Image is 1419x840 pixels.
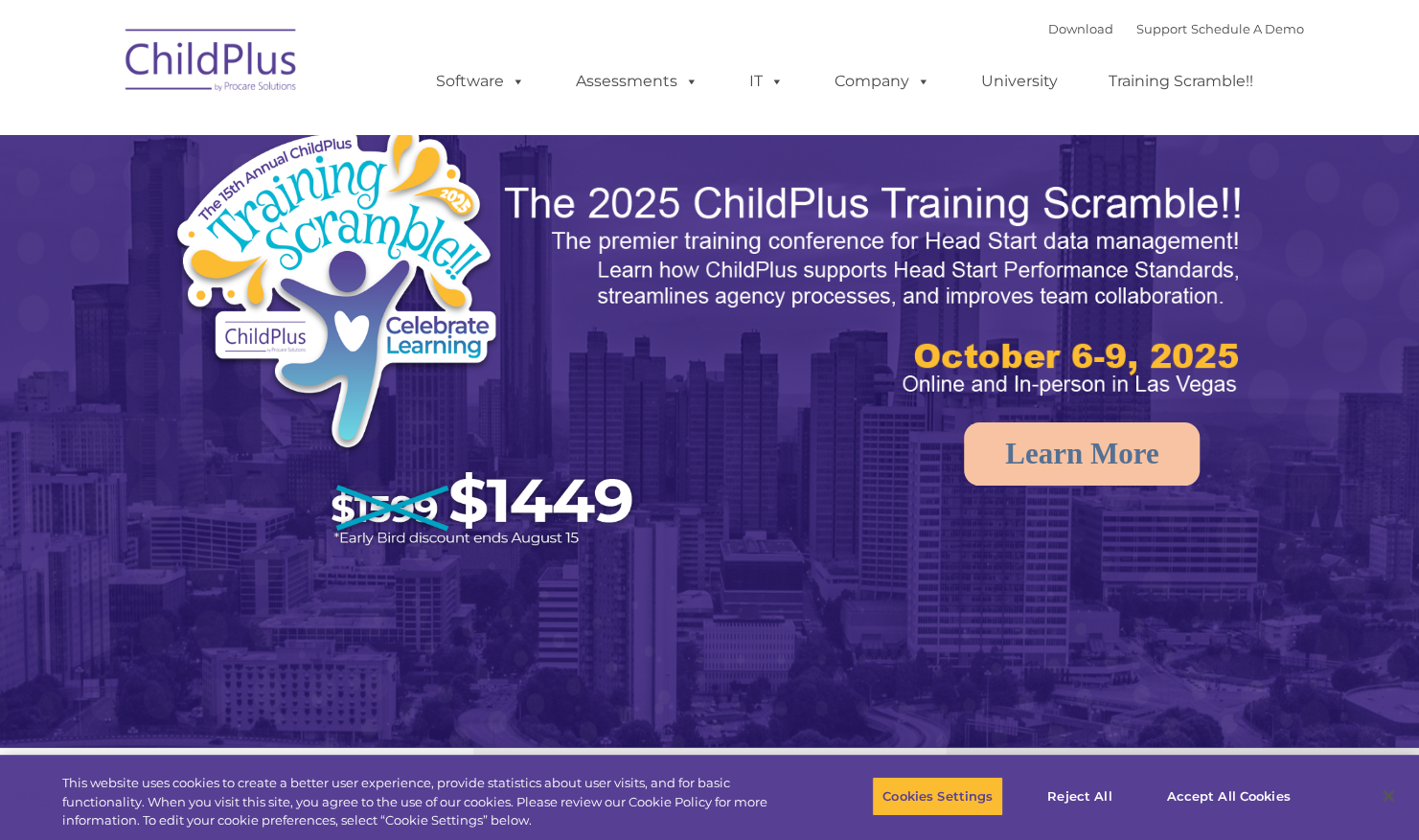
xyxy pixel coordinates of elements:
button: Accept All Cookies [1156,776,1300,816]
button: Reject All [1019,776,1139,816]
button: Cookies Settings [872,776,1003,816]
span: Last name [266,126,325,141]
a: Company [815,62,950,101]
a: University [962,62,1077,101]
button: Close [1367,775,1409,817]
a: Learn More [964,422,1200,486]
div: This website uses cookies to create a better user experience, provide statistics about user visit... [62,774,781,830]
span: Phone number [266,205,348,219]
a: Software [417,62,544,101]
a: Assessments [557,62,718,101]
a: Training Scramble!! [1089,62,1272,101]
img: ChildPlus by Procare Solutions [116,15,308,111]
a: Download [1048,21,1113,36]
a: Support [1136,21,1187,36]
font: | [1048,21,1304,36]
a: IT [730,62,803,101]
a: Schedule A Demo [1191,21,1304,36]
